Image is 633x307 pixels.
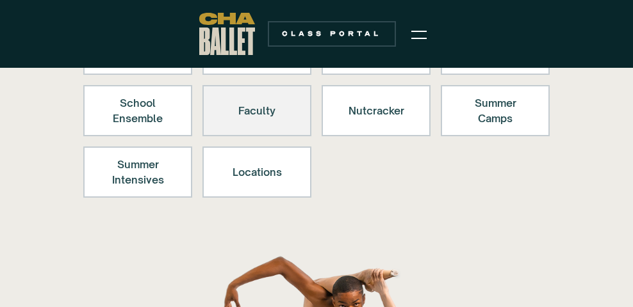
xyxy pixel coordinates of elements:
a: School Ensemble [83,85,192,136]
div: Summer Intensives [100,157,176,187]
div: Summer Camps [457,95,533,126]
a: Faculty [202,85,311,136]
div: Faculty [219,95,295,126]
a: Summer Camps [441,85,550,136]
a: home [199,13,255,55]
div: Class Portal [275,29,388,39]
div: Locations [219,157,295,187]
a: Summer Intensives [83,146,192,198]
div: menu [404,18,434,50]
a: Nutcracker [322,85,431,136]
a: Locations [202,146,311,198]
a: Class Portal [268,21,396,47]
div: Nutcracker [338,95,414,126]
div: School Ensemble [100,95,176,126]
